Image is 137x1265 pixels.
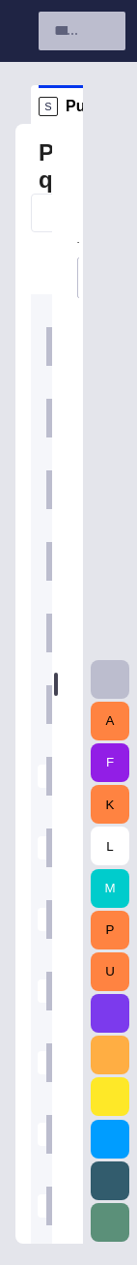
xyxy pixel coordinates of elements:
button: K [91,785,129,824]
button: L [91,827,129,865]
button: P [91,911,129,949]
label: Title [77,239,79,256]
button: U [91,952,129,991]
button: A [91,702,129,740]
button: M [91,869,129,908]
p: S [39,97,58,116]
button: F [91,743,129,782]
